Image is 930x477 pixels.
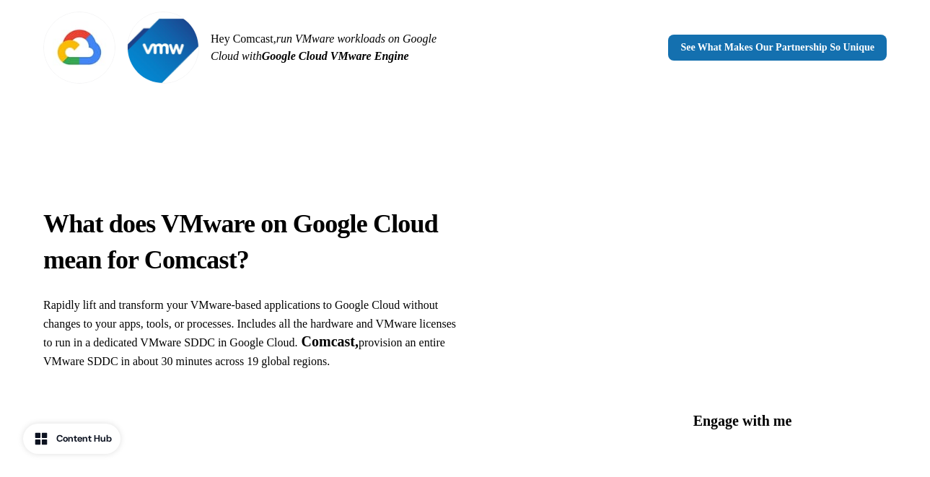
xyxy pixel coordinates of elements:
p: Hey Comcast, [211,30,460,65]
button: Content Hub [23,424,120,454]
em: Google Cloud VMware Engine [262,50,409,62]
strong: What does VMware on Google Cloud mean for Comcast? [43,209,438,274]
span: provision an entire VMware SDDC in about 30 minutes across 19 global regions. [43,336,445,367]
span: Engage with me [693,413,792,429]
div: Content Hub [56,432,112,446]
a: See What Makes Our Partnership So Unique [668,35,887,61]
span: Rapidly lift and transform your VMware-based applications to Google Cloud without changes to your... [43,299,456,349]
strong: Comcast, [302,333,359,349]
em: run VMware workloads on Google Cloud with [211,32,437,62]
